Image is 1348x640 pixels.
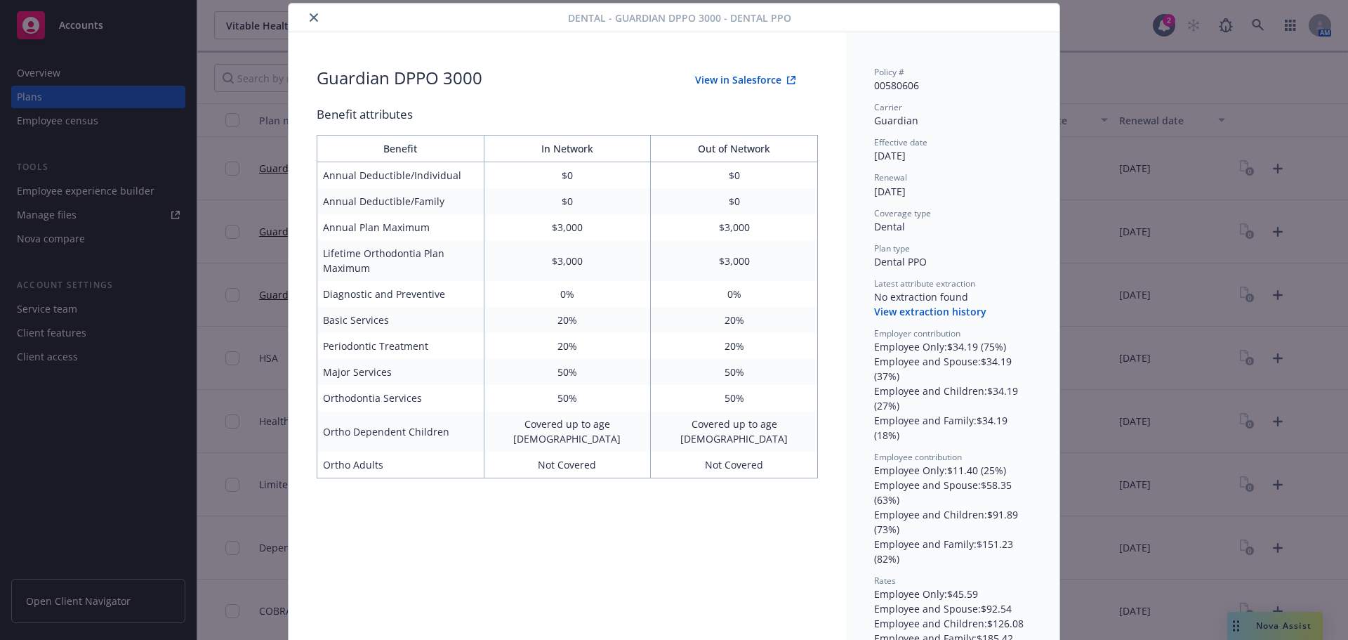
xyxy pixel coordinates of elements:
span: Latest attribute extraction [874,277,975,289]
div: Employee and Family : $151.23 (82%) [874,537,1031,566]
td: $0 [484,188,651,214]
div: [DATE] [874,184,1031,199]
div: Employee and Family : $34.19 (18%) [874,413,1031,443]
div: Employee Only : $45.59 [874,587,1031,601]
div: Dental PPO [874,254,1031,269]
span: Effective date [874,136,927,148]
td: 50% [651,385,818,411]
span: Employee contribution [874,451,962,463]
td: Covered up to age [DEMOGRAPHIC_DATA] [651,411,818,452]
td: Not Covered [651,452,818,478]
td: Ortho Dependent Children [317,411,484,452]
td: Major Services [317,359,484,385]
div: Employee Only : $11.40 (25%) [874,463,1031,478]
td: Annual Plan Maximum [317,214,484,240]
td: 50% [484,359,651,385]
div: Dental [874,219,1031,234]
button: View extraction history [874,305,986,319]
div: Employee and Spouse : $92.54 [874,601,1031,616]
th: Benefit [317,136,484,162]
td: $0 [651,162,818,189]
span: Plan type [874,242,910,254]
th: In Network [484,136,651,162]
th: Out of Network [651,136,818,162]
span: Coverage type [874,207,931,219]
td: $3,000 [651,214,818,240]
div: [DATE] [874,148,1031,163]
div: Guardian DPPO 3000 [317,66,482,94]
td: $3,000 [484,240,651,281]
td: Ortho Adults [317,452,484,478]
button: View in Salesforce [673,66,818,94]
td: Annual Deductible/Family [317,188,484,214]
span: Employer contribution [874,327,960,339]
td: Diagnostic and Preventive [317,281,484,307]
td: 50% [651,359,818,385]
div: Employee and Spouse : $58.35 (63%) [874,478,1031,507]
td: 20% [651,307,818,333]
td: Annual Deductible/Individual [317,162,484,189]
td: $3,000 [484,214,651,240]
span: Rates [874,575,896,587]
td: $0 [484,162,651,189]
div: Employee and Children : $34.19 (27%) [874,384,1031,413]
td: 20% [484,307,651,333]
td: 0% [651,281,818,307]
div: Employee and Spouse : $34.19 (37%) [874,354,1031,384]
span: Dental - Guardian DPPO 3000 - Dental PPO [568,11,791,25]
td: $0 [651,188,818,214]
td: 20% [651,333,818,359]
td: 50% [484,385,651,411]
td: Basic Services [317,307,484,333]
td: Lifetime Orthodontia Plan Maximum [317,240,484,281]
td: Orthodontia Services [317,385,484,411]
td: $3,000 [651,240,818,281]
td: Not Covered [484,452,651,478]
td: 20% [484,333,651,359]
div: Benefit attributes [317,105,818,124]
td: Covered up to age [DEMOGRAPHIC_DATA] [484,411,651,452]
div: 00580606 [874,78,1031,93]
div: Guardian [874,113,1031,128]
div: Employee Only : $34.19 (75%) [874,339,1031,354]
span: Carrier [874,101,902,113]
div: No extraction found [874,289,1031,304]
td: 0% [484,281,651,307]
span: Policy # [874,66,904,78]
span: Renewal [874,171,907,183]
div: Employee and Children : $91.89 (73%) [874,507,1031,537]
button: close [305,9,322,26]
div: Employee and Children : $126.08 [874,616,1031,631]
td: Periodontic Treatment [317,333,484,359]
